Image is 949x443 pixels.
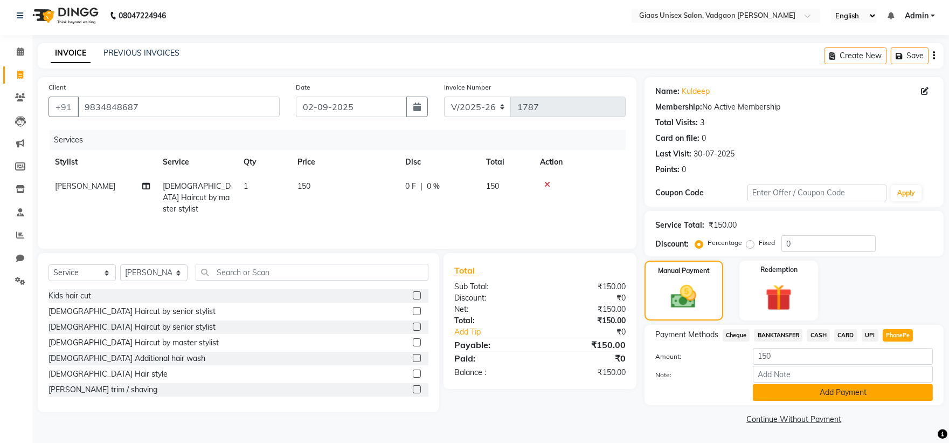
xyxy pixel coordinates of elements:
[49,337,219,349] div: [DEMOGRAPHIC_DATA] Haircut by master stylist
[486,181,499,191] span: 150
[753,384,933,401] button: Add Payment
[655,148,691,160] div: Last Visit:
[49,150,156,174] th: Stylist
[862,329,878,342] span: UPI
[825,47,886,64] button: Create New
[647,370,745,380] label: Note:
[297,181,310,191] span: 150
[682,164,686,175] div: 0
[540,338,634,351] div: ₹150.00
[655,117,698,128] div: Total Visits:
[694,148,735,160] div: 30-07-2025
[807,329,830,342] span: CASH
[49,97,79,117] button: +91
[50,130,634,150] div: Services
[754,329,802,342] span: BANKTANSFER
[49,290,91,302] div: Kids hair cut
[296,83,310,92] label: Date
[291,150,399,174] th: Price
[78,97,280,117] input: Search by Name/Mobile/Email/Code
[49,353,205,364] div: [DEMOGRAPHIC_DATA] Additional hair wash
[723,329,750,342] span: Cheque
[753,366,933,383] input: Add Note
[399,150,480,174] th: Disc
[427,181,440,192] span: 0 %
[709,220,737,231] div: ₹150.00
[103,48,179,58] a: PREVIOUS INVOICES
[540,352,634,365] div: ₹0
[156,150,237,174] th: Service
[27,1,101,31] img: logo
[556,326,634,338] div: ₹0
[647,352,745,362] label: Amount:
[658,266,710,276] label: Manual Payment
[540,304,634,315] div: ₹150.00
[655,86,680,97] div: Name:
[51,44,91,63] a: INVOICE
[540,315,634,326] div: ₹150.00
[905,10,929,22] span: Admin
[655,220,704,231] div: Service Total:
[655,101,702,113] div: Membership:
[682,86,710,97] a: Kuldeep
[49,369,168,380] div: [DEMOGRAPHIC_DATA] Hair style
[55,181,115,191] span: [PERSON_NAME]
[446,352,540,365] div: Paid:
[655,187,748,199] div: Coupon Code
[757,281,800,314] img: _gift.svg
[446,338,540,351] div: Payable:
[760,265,798,275] label: Redemption
[237,150,291,174] th: Qty
[534,150,626,174] th: Action
[540,367,634,378] div: ₹150.00
[540,281,634,292] div: ₹150.00
[891,47,929,64] button: Save
[420,181,422,192] span: |
[405,181,416,192] span: 0 F
[454,265,479,276] span: Total
[655,101,933,113] div: No Active Membership
[446,367,540,378] div: Balance :
[446,292,540,304] div: Discount:
[49,384,157,396] div: [PERSON_NAME] trim / shaving
[759,238,775,248] label: Fixed
[444,83,491,92] label: Invoice Number
[647,414,941,425] a: Continue Without Payment
[446,315,540,326] div: Total:
[655,329,718,340] span: Payment Methods
[747,185,886,201] input: Enter Offer / Coupon Code
[196,264,428,281] input: Search or Scan
[891,185,922,201] button: Apply
[663,282,704,311] img: _cash.svg
[883,329,913,342] span: PhonePe
[163,181,231,214] span: [DEMOGRAPHIC_DATA] Haircut by master stylist
[655,238,689,250] div: Discount:
[702,133,706,144] div: 0
[655,164,680,175] div: Points:
[655,133,699,144] div: Card on file:
[49,306,216,317] div: [DEMOGRAPHIC_DATA] Haircut by senior stylist
[540,292,634,304] div: ₹0
[119,1,166,31] b: 08047224946
[708,238,742,248] label: Percentage
[49,83,66,92] label: Client
[700,117,704,128] div: 3
[834,329,857,342] span: CARD
[244,181,248,191] span: 1
[446,281,540,292] div: Sub Total:
[446,326,556,338] a: Add Tip
[480,150,534,174] th: Total
[753,348,933,365] input: Amount
[446,304,540,315] div: Net:
[49,322,216,333] div: [DEMOGRAPHIC_DATA] Haircut by senior stylist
